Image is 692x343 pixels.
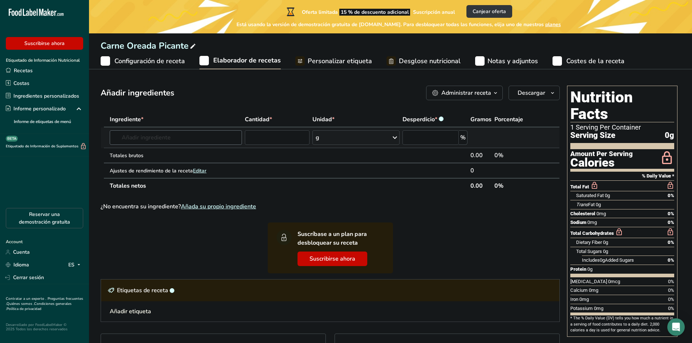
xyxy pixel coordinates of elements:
i: Trans [576,202,588,207]
span: 0% [668,279,674,284]
div: Amount Per Serving [570,151,633,158]
div: 0% [494,151,537,160]
span: 0% [668,211,674,216]
span: Fat [576,202,595,207]
a: Notas y adjuntos [475,53,538,69]
span: [MEDICAL_DATA] [570,279,607,284]
span: 0% [668,220,674,225]
span: 0mg [594,306,603,311]
span: Costes de la receta [566,56,624,66]
div: Totales brutos [110,152,242,159]
span: Suscribirse ahora [24,40,65,47]
span: Canjear oferta [473,8,506,15]
th: 0.00 [469,178,493,193]
div: Desperdicio [402,115,444,124]
span: Descargar [518,89,545,97]
button: Administrar receta [426,86,503,100]
div: Informe personalizado [6,105,66,113]
span: 0g [603,240,608,245]
div: ¿No encuentra su ingrediente? [101,202,560,211]
span: Editar [193,167,206,174]
div: Open Intercom Messenger [667,318,685,336]
a: Política de privacidad [7,306,41,311]
span: Total Carbohydrates [570,230,614,236]
a: Desglose nutricional [387,53,461,69]
span: 0g [596,202,601,207]
span: 0% [668,306,674,311]
span: 0g [665,131,674,140]
section: % Daily Value * [570,172,674,180]
div: Añadir etiqueta [110,307,151,316]
span: Ingrediente [110,115,143,124]
div: 1 Serving Per Container [570,124,674,131]
span: Saturated Fat [576,193,604,198]
span: Suscripción anual [413,9,455,16]
span: Unidad [312,115,335,124]
div: BETA [6,136,18,142]
span: 0g [587,266,592,272]
button: Suscribirse ahora [298,252,367,266]
a: Reservar una demostración gratuita [6,208,83,228]
a: Costes de la receta [553,53,624,69]
a: Preguntas frecuentes . [6,296,83,306]
div: Administrar receta [441,89,491,97]
a: Elaborador de recetas [199,52,281,70]
span: Total Sugars [576,249,602,254]
a: Personalizar etiqueta [295,53,372,69]
span: 0mg [587,220,597,225]
span: Includes Added Sugars [582,257,634,263]
span: 0g [603,249,608,254]
span: 0mg [596,211,606,216]
a: Condiciones generales . [6,301,72,311]
div: Calories [570,158,633,168]
span: Añada su propio ingrediente [181,202,256,211]
span: 0mcg [608,279,620,284]
th: Totales netos [108,178,469,193]
span: Serving Size [570,131,615,140]
span: Dietary Fiber [576,240,602,245]
div: g [316,133,319,142]
span: 15 % de descuento adicional [339,9,410,16]
div: ES [68,261,83,269]
span: 0% [668,193,674,198]
div: Añadir ingredientes [101,87,174,99]
div: 0.00 [470,151,491,160]
input: Añadir ingrediente [110,130,242,145]
button: Suscribirse ahora [6,37,83,50]
span: Elaborador de recetas [213,56,281,65]
span: 0mg [579,297,589,302]
span: Cantidad [245,115,272,124]
span: 0% [668,287,674,293]
button: Descargar [509,86,560,100]
div: Suscríbase a un plan para desbloquear su receta [298,230,379,247]
h1: Nutrition Facts [570,89,674,122]
span: Protein [570,266,586,272]
span: Suscribirse ahora [309,254,355,263]
span: 0g [605,193,610,198]
div: Etiquetas de receta [101,279,559,301]
span: Configuración de receta [114,56,185,66]
span: Sodium [570,220,586,225]
div: Desarrollado por FoodLabelMaker © 2025 Todos los derechos reservados [6,323,83,331]
a: Quiénes somos . [7,301,34,306]
span: Potassium [570,306,593,311]
span: Total Fat [570,184,589,189]
th: 0% [493,178,538,193]
span: planes [545,21,561,28]
span: Personalizar etiqueta [308,56,372,66]
span: 0% [668,297,674,302]
div: 0 [470,166,491,175]
span: Cholesterol [570,211,595,216]
a: Configuración de receta [101,53,185,69]
span: Está usando la versión de demostración gratuita de [DOMAIN_NAME]. Para desbloquear todas las func... [236,21,561,28]
div: Ajustes de rendimiento de la receta [110,167,242,175]
div: Oferta limitada [285,7,455,16]
span: 0g [600,257,605,263]
a: Idioma [6,258,29,271]
div: Carne Oreada Picante [101,39,197,52]
span: Desglose nutricional [399,56,461,66]
button: Canjear oferta [466,5,512,18]
span: Porcentaje [494,115,523,124]
span: Iron [570,297,578,302]
span: 0% [668,257,674,263]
